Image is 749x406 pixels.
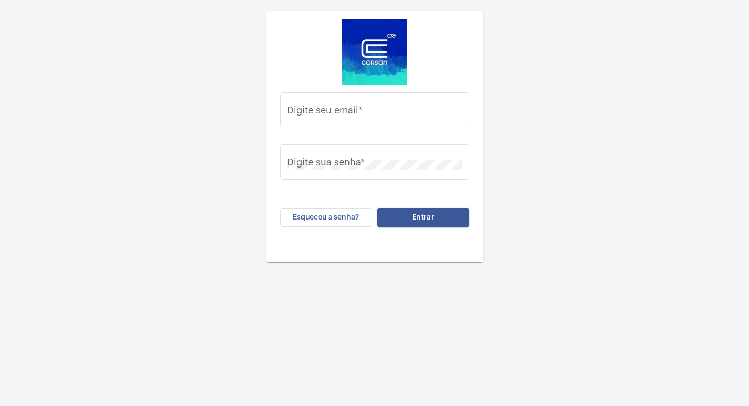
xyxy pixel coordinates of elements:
input: Digite seu email [287,107,462,118]
span: Entrar [412,214,434,221]
span: Esqueceu a senha? [293,214,359,221]
button: Entrar [377,208,469,227]
img: d4669ae0-8c07-2337-4f67-34b0df7f5ae4.jpeg [342,19,407,85]
button: Esqueceu a senha? [280,208,372,227]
